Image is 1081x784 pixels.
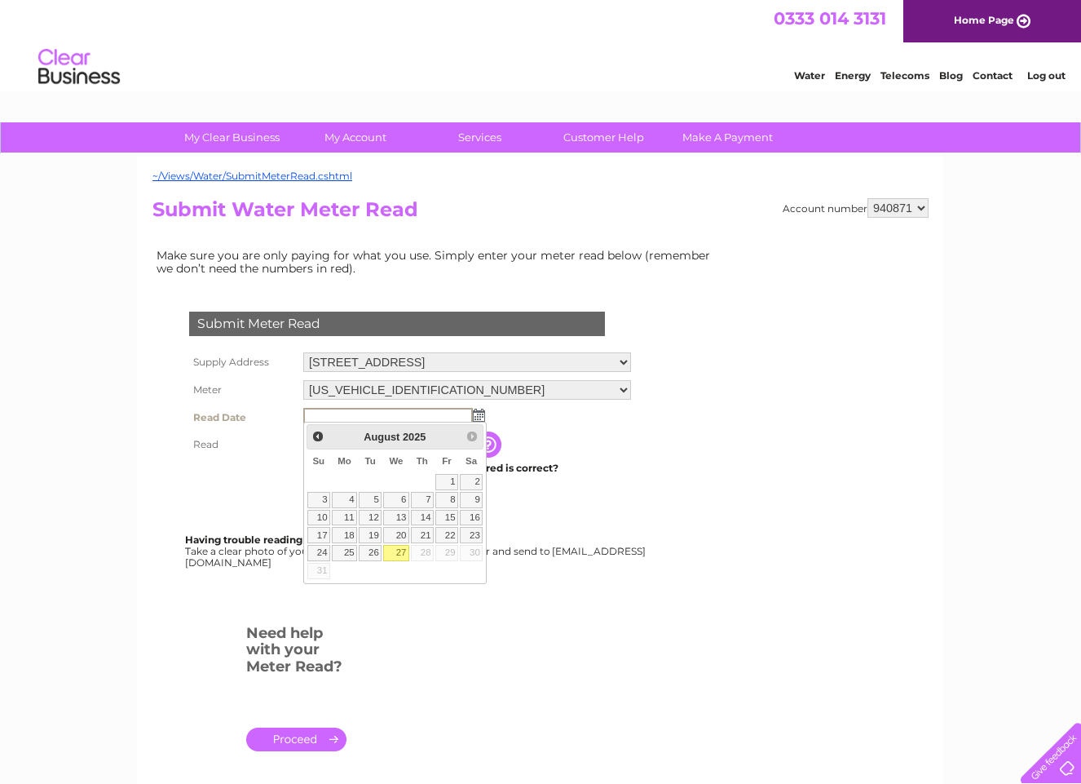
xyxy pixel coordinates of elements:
a: Log out [1027,69,1066,82]
th: Supply Address [185,348,299,376]
a: 17 [307,527,330,543]
a: 22 [435,527,458,543]
td: Make sure you are only paying for what you use. Simply enter your meter read below (remember we d... [152,245,723,279]
span: August [364,431,399,443]
th: Read Date [185,404,299,432]
a: Energy [835,69,871,82]
span: Saturday [465,456,477,466]
a: Water [794,69,825,82]
div: Clear Business is a trading name of Verastar Limited (registered in [GEOGRAPHIC_DATA] No. 3667643... [157,9,927,79]
a: 24 [307,545,330,561]
a: 16 [460,510,483,526]
img: ... [473,409,485,422]
span: Thursday [417,456,428,466]
a: 26 [359,545,382,561]
h3: Need help with your Meter Read? [246,622,346,684]
span: Wednesday [389,456,403,466]
a: 4 [332,492,357,508]
a: 23 [460,527,483,543]
a: 27 [383,545,409,561]
b: Having trouble reading your meter? [185,534,368,546]
a: 6 [383,492,409,508]
a: Prev [309,427,328,445]
a: 21 [411,527,434,543]
a: 9 [460,492,483,508]
a: Make A Payment [660,122,795,153]
a: 14 [411,510,434,526]
a: Telecoms [880,69,929,82]
td: Are you sure the read you have entered is correct? [299,458,635,479]
a: 18 [332,527,357,543]
a: ~/Views/Water/SubmitMeterRead.cshtml [152,170,352,182]
th: Read [185,432,299,458]
span: Prev [311,430,324,443]
a: 20 [383,527,409,543]
a: 10 [307,510,330,526]
a: My Account [289,122,423,153]
a: 5 [359,492,382,508]
div: Take a clear photo of your readings, tell us which supply it's for and send to [EMAIL_ADDRESS][DO... [185,534,648,568]
img: logo.png [38,42,121,92]
a: 19 [359,527,382,543]
a: 25 [332,545,357,561]
th: Meter [185,376,299,404]
input: Information [475,432,505,458]
a: 13 [383,510,409,526]
h2: Submit Water Meter Read [152,198,929,229]
span: Friday [442,456,452,466]
a: Blog [939,69,963,82]
a: 8 [435,492,458,508]
a: 12 [359,510,382,526]
a: 15 [435,510,458,526]
a: . [246,728,346,751]
span: 2025 [403,431,426,443]
span: Tuesday [364,456,375,466]
span: Sunday [312,456,324,466]
div: Account number [783,198,929,218]
a: 1 [435,474,458,490]
a: 2 [460,474,483,490]
span: Monday [338,456,351,466]
a: My Clear Business [165,122,299,153]
a: 3 [307,492,330,508]
a: Contact [973,69,1013,82]
a: 0333 014 3131 [774,8,886,29]
a: 11 [332,510,357,526]
a: Customer Help [536,122,671,153]
a: Services [413,122,547,153]
a: 7 [411,492,434,508]
div: Submit Meter Read [189,312,605,336]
